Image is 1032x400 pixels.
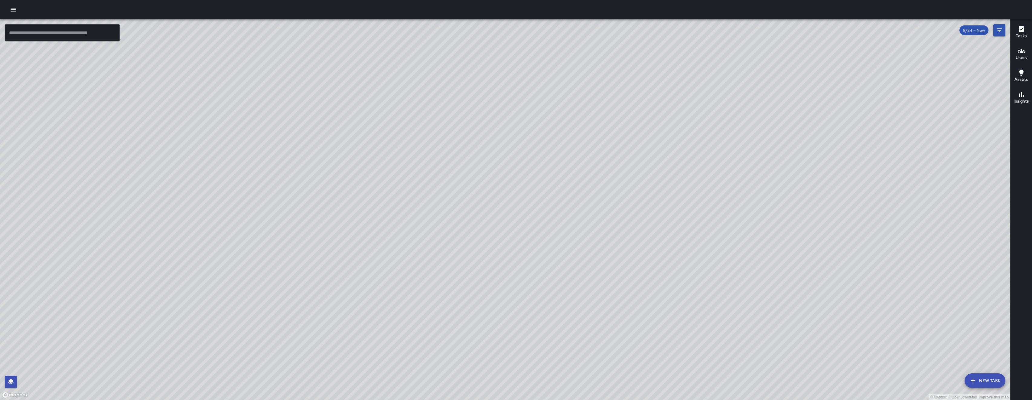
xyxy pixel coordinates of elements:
button: Tasks [1011,22,1032,44]
button: Insights [1011,87,1032,109]
h6: Tasks [1016,33,1027,39]
button: Assets [1011,65,1032,87]
h6: Insights [1014,98,1029,105]
button: New Task [965,373,1005,388]
button: Filters [993,24,1005,36]
h6: Users [1016,54,1027,61]
button: Users [1011,44,1032,65]
h6: Assets [1014,76,1028,83]
span: 8/24 — Now [959,28,988,33]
